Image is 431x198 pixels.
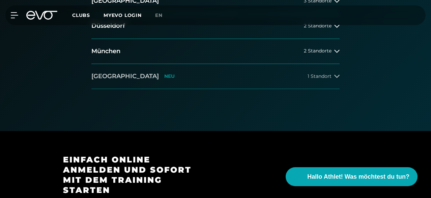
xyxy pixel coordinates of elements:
[91,47,120,56] h2: München
[308,74,332,79] span: 1 Standort
[72,12,90,18] span: Clubs
[104,12,142,18] a: MYEVO LOGIN
[91,72,159,81] h2: [GEOGRAPHIC_DATA]
[304,48,332,53] span: 2 Standorte
[91,64,340,89] button: [GEOGRAPHIC_DATA]NEU1 Standort
[286,167,418,186] button: Hallo Athlet! Was möchtest du tun?
[72,12,104,18] a: Clubs
[164,73,175,79] p: NEU
[63,155,206,195] h3: Einfach online anmelden und sofort mit dem Training starten
[155,12,163,18] span: en
[91,39,340,64] button: München2 Standorte
[155,12,171,19] a: en
[307,172,409,181] span: Hallo Athlet! Was möchtest du tun?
